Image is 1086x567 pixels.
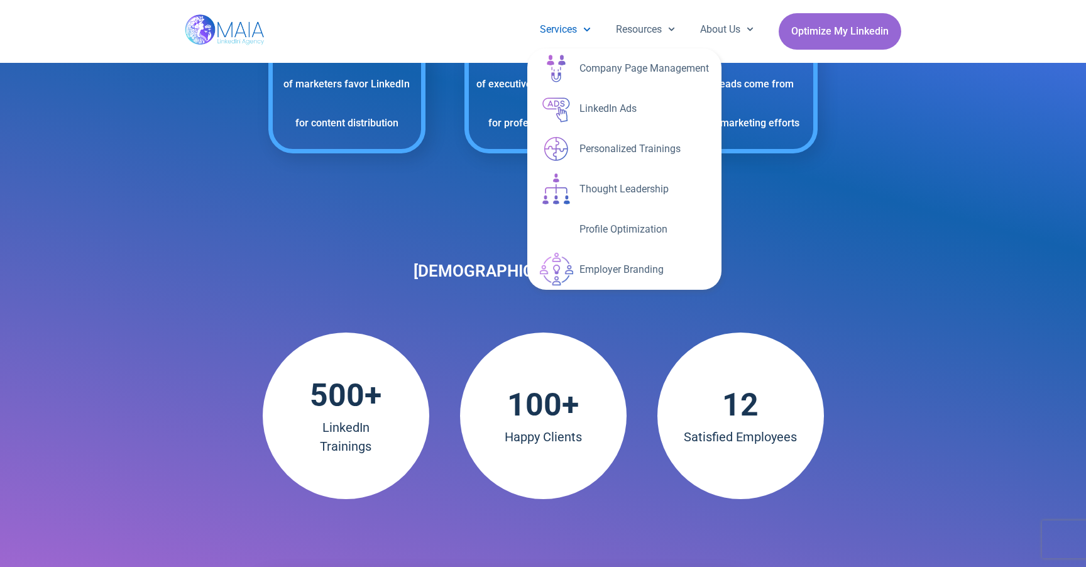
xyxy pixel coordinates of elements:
[562,385,620,424] span: +
[527,48,721,290] ul: Services
[527,250,721,290] a: Employer Branding
[466,427,620,446] h2: Happy Clients
[527,13,603,46] a: Services
[475,65,611,143] p: of executives prefer LinkedIn for professional content
[527,13,766,46] nav: Menu
[664,427,818,446] h2: Satisfied Employees
[507,385,562,424] span: 100
[527,209,721,250] a: Profile Optimization
[722,385,759,424] span: 12
[671,65,807,143] p: of B2B leads come from LinkedIn marketing efforts
[365,376,423,415] span: +
[603,13,688,46] a: Resources
[791,19,889,43] span: Optimize My Linkedin
[279,65,415,143] p: of marketers favor LinkedIn for content distribution
[527,129,721,169] a: Personalized Trainings
[779,13,901,50] a: Optimize My Linkedin
[527,169,721,209] a: Thought Leadership
[688,13,766,46] a: About Us
[269,418,423,456] h2: LinkedIn Trainings
[527,48,721,89] a: Company Page Management
[310,376,365,415] span: 500
[527,89,721,129] a: LinkedIn Ads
